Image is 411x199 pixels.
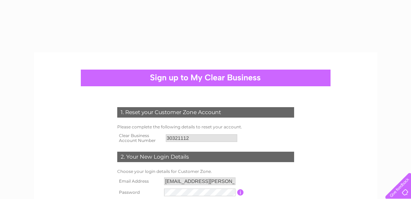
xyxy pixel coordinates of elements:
th: Email Address [115,176,163,187]
div: 1. Reset your Customer Zone Account [117,107,294,118]
div: 2. Your New Login Details [117,152,294,162]
input: Information [237,189,244,196]
th: Password [115,187,163,198]
td: Please complete the following details to reset your account. [115,123,296,131]
th: Clear Business Account Number [115,131,164,145]
td: Choose your login details for Customer Zone. [115,167,296,176]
